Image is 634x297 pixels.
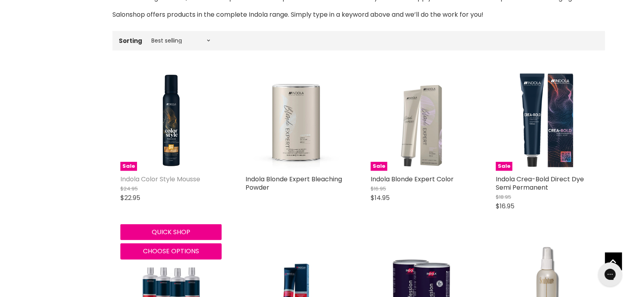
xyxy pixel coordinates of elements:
span: Choose options [143,247,199,256]
button: Choose options [120,243,222,259]
a: Indola Blonde Expert Color [371,175,454,184]
span: Sale [496,162,512,171]
span: $18.95 [496,193,511,201]
img: Indola Blonde Expert Color [371,70,472,171]
span: Sale [120,162,137,171]
a: Indola Blonde Expert Bleaching Powder [245,175,342,192]
img: Indola Color Style Mousse [120,70,222,171]
button: Quick shop [120,224,222,240]
iframe: Gorgias live chat messenger [594,260,626,289]
span: $24.95 [120,185,138,192]
img: Indola Crea-Bold Direct Dye Semi Permanent [512,70,580,171]
span: $14.95 [371,193,390,202]
a: Indola Color Style Mousse [120,175,200,184]
img: Indola Blonde Expert Bleaching Powder [252,70,340,171]
a: Indola Blonde Expert ColorSale [371,70,472,171]
span: $16.95 [371,185,386,192]
label: Sorting [119,37,142,44]
a: Indola Crea-Bold Direct Dye Semi Permanent [496,175,584,192]
a: Indola Color Style MousseSale [120,70,222,171]
span: $22.95 [120,193,140,202]
a: Indola Blonde Expert Bleaching Powder [245,70,347,171]
span: $16.95 [496,202,514,211]
a: Indola Crea-Bold Direct Dye Semi PermanentSale [496,70,597,171]
span: Sale [371,162,387,171]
